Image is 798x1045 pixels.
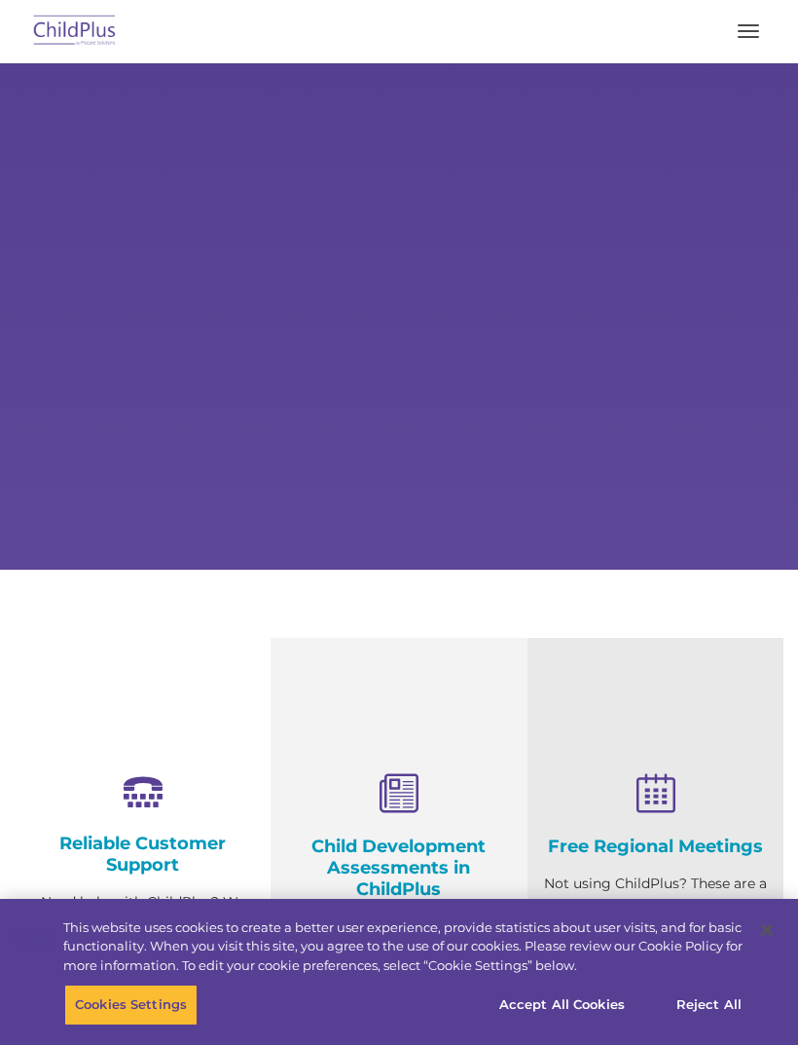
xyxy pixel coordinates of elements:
img: ChildPlus by Procare Solutions [29,9,121,55]
button: Reject All [648,985,770,1026]
button: Accept All Cookies [489,985,635,1026]
h4: Child Development Assessments in ChildPlus [285,836,512,900]
h4: Free Regional Meetings [542,836,769,857]
div: This website uses cookies to create a better user experience, provide statistics about user visit... [63,918,743,976]
button: Close [745,909,788,952]
h4: Reliable Customer Support [29,833,256,876]
p: Not using ChildPlus? These are a great opportunity to network and learn from ChildPlus users. Fin... [542,872,769,993]
button: Cookies Settings [64,985,198,1026]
